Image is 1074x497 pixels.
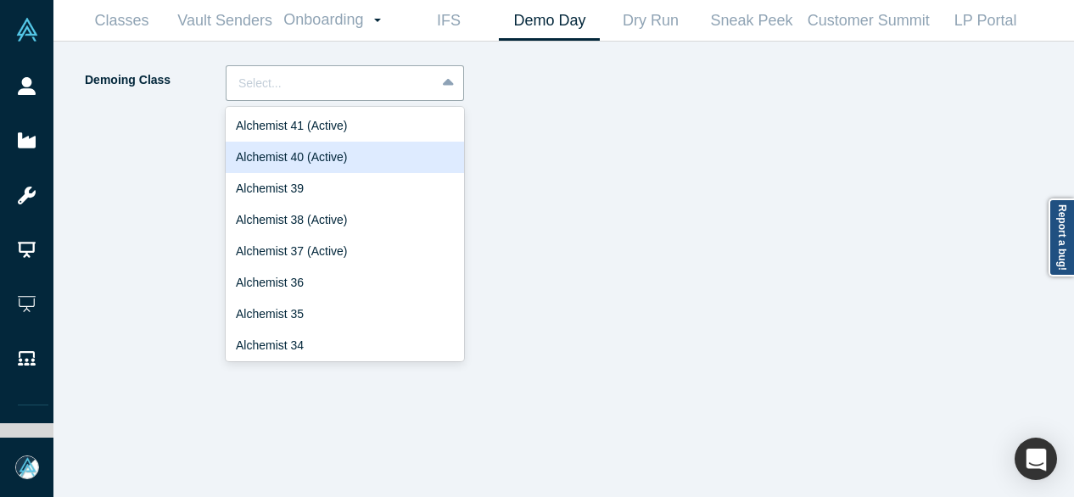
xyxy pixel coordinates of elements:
[226,142,464,173] div: Alchemist 40 (Active)
[226,173,464,204] div: Alchemist 39
[172,1,277,41] a: Vault Senders
[15,455,39,479] img: Mia Scott's Account
[499,1,600,41] a: Demo Day
[226,330,464,361] div: Alchemist 34
[600,1,701,41] a: Dry Run
[226,267,464,299] div: Alchemist 36
[15,18,39,42] img: Alchemist Vault Logo
[935,1,1036,41] a: LP Portal
[802,1,935,41] a: Customer Summit
[701,1,802,41] a: Sneak Peek
[226,299,464,330] div: Alchemist 35
[226,236,464,267] div: Alchemist 37 (Active)
[71,1,172,41] a: Classes
[83,65,226,95] label: Demoing Class
[226,110,464,142] div: Alchemist 41 (Active)
[1049,198,1074,276] a: Report a bug!
[398,1,499,41] a: IFS
[226,204,464,236] div: Alchemist 38 (Active)
[277,1,398,40] a: Onboarding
